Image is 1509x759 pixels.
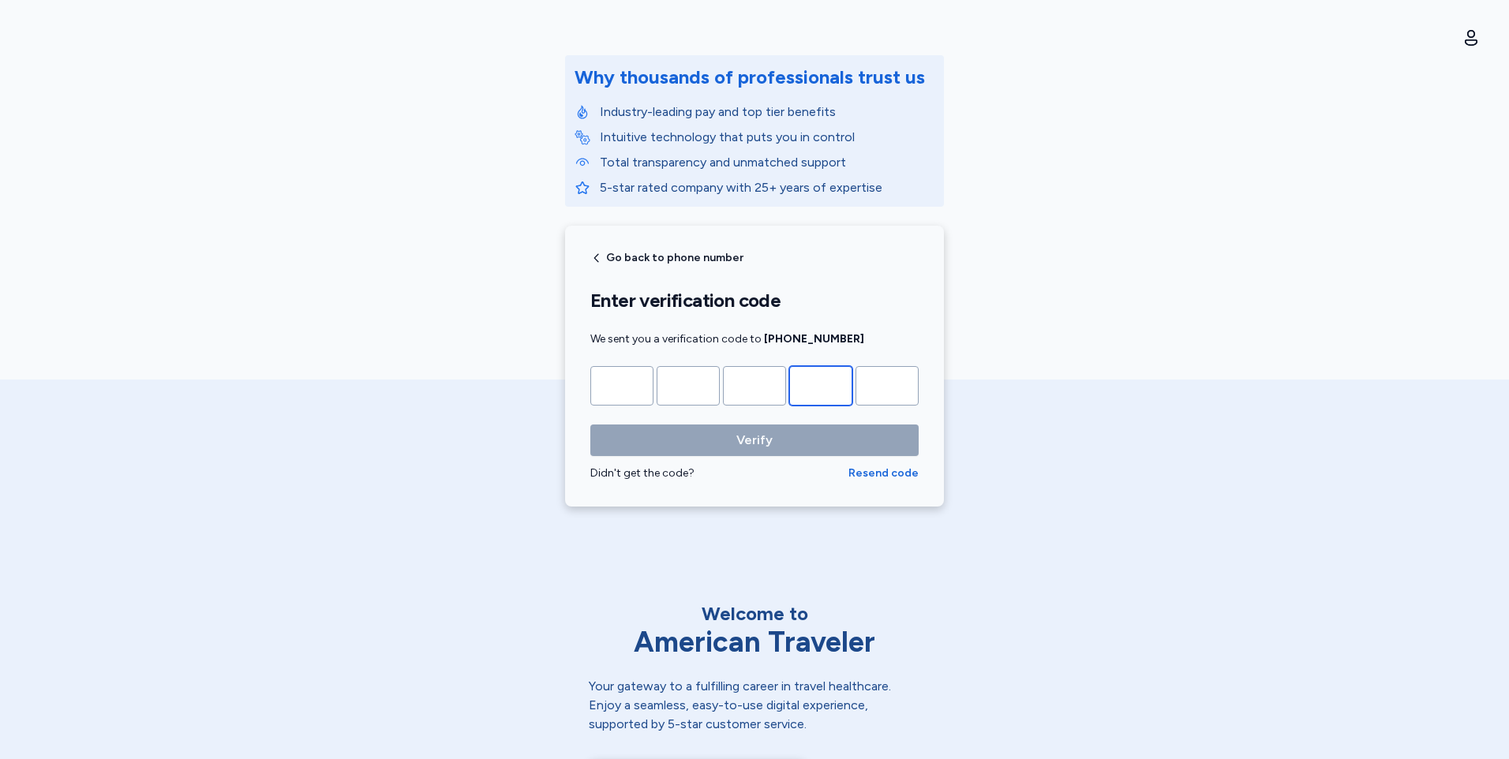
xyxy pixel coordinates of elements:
input: Please enter OTP character 4 [789,366,852,406]
h1: Enter verification code [590,289,919,312]
p: Total transparency and unmatched support [600,153,934,172]
input: Please enter OTP character 2 [657,366,720,406]
p: Industry-leading pay and top tier benefits [600,103,934,122]
button: Go back to phone number [590,252,743,264]
div: Why thousands of professionals trust us [575,65,925,90]
input: Please enter OTP character 3 [723,366,786,406]
input: Please enter OTP character 5 [856,366,919,406]
div: Your gateway to a fulfilling career in travel healthcare. Enjoy a seamless, easy-to-use digital e... [589,677,920,734]
span: Go back to phone number [606,252,743,264]
p: Intuitive technology that puts you in control [600,128,934,147]
div: Didn't get the code? [590,465,848,481]
strong: [PHONE_NUMBER] [764,332,864,346]
div: American Traveler [589,626,920,658]
input: Please enter OTP character 1 [590,366,653,406]
span: We sent you a verification code to [590,332,864,346]
button: Verify [590,424,919,456]
button: Resend code [848,465,919,481]
div: Welcome to [589,601,920,626]
span: Verify [736,431,773,450]
p: 5-star rated company with 25+ years of expertise [600,178,934,197]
